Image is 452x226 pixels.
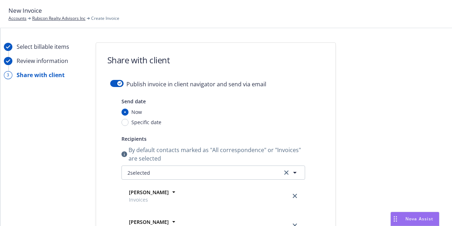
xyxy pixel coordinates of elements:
div: 3 [4,71,12,79]
button: Nova Assist [391,212,439,226]
span: Send date [121,98,146,105]
a: close [291,192,299,200]
div: Review information [17,57,68,65]
span: Publish invoice in client navigator and send via email [126,80,266,88]
strong: [PERSON_NAME] [129,219,169,225]
span: Now [131,108,142,116]
span: 2 selected [127,169,150,176]
a: Rubicon Realty Advisors Inc [32,15,85,22]
span: Recipients [121,135,147,142]
span: Invoices [129,196,169,203]
span: By default contacts marked as "All correspondence" or "Invoices" are selected [129,146,305,163]
strong: [PERSON_NAME] [129,189,169,196]
a: Accounts [8,15,26,22]
div: Drag to move [391,212,400,226]
h1: Share with client [107,54,170,66]
span: Nova Assist [405,216,433,222]
a: clear selection [282,168,291,177]
button: 2selectedclear selection [121,166,305,180]
input: Now [121,109,129,116]
span: Specific date [131,118,161,126]
input: Specific date [121,119,129,126]
div: Select billable items [17,42,69,51]
span: New Invoice [8,6,42,15]
div: Share with client [17,71,65,79]
span: Create Invoice [91,15,119,22]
